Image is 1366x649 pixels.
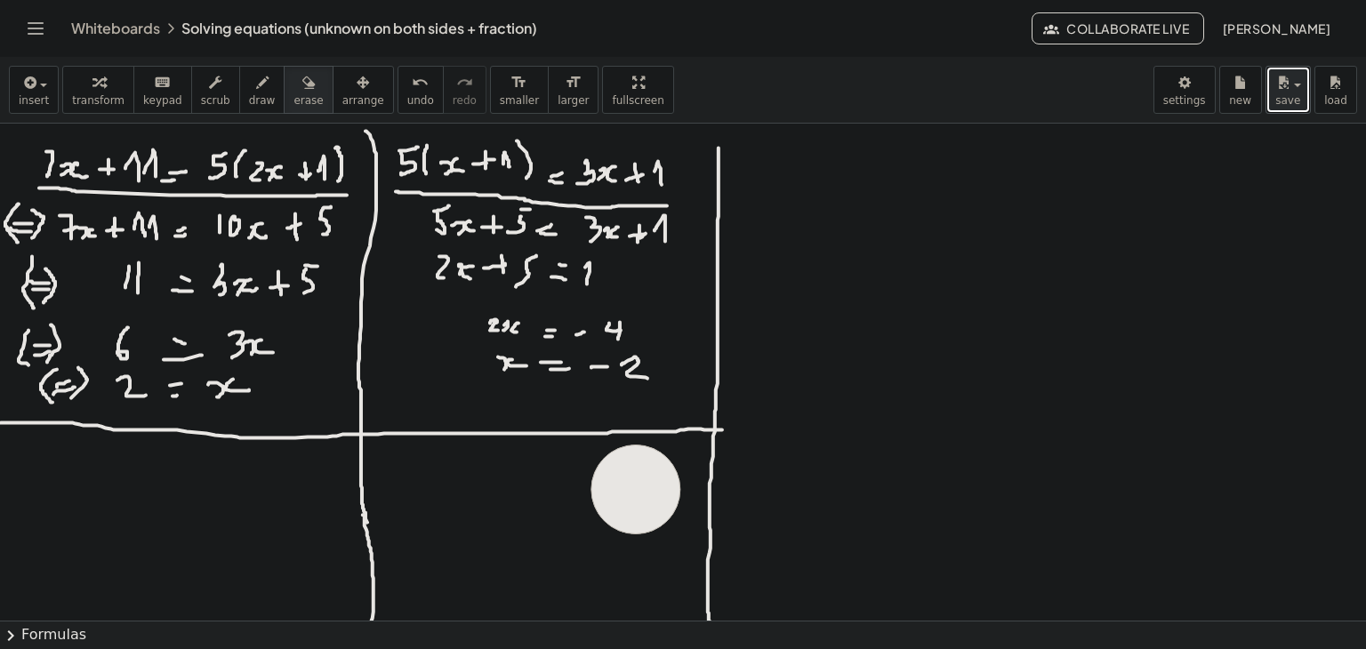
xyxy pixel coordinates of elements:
button: redoredo [443,66,486,114]
button: transform [62,66,134,114]
button: erase [284,66,333,114]
span: redo [453,94,477,107]
span: erase [293,94,323,107]
span: save [1275,94,1300,107]
button: draw [239,66,285,114]
span: smaller [500,94,539,107]
button: format_sizelarger [548,66,599,114]
span: undo [407,94,434,107]
span: load [1324,94,1347,107]
button: scrub [191,66,240,114]
button: arrange [333,66,394,114]
span: settings [1163,94,1206,107]
a: Whiteboards [71,20,160,37]
span: Collaborate Live [1047,20,1189,36]
button: load [1314,66,1357,114]
span: larger [558,94,589,107]
i: redo [456,72,473,93]
button: insert [9,66,59,114]
i: format_size [565,72,582,93]
button: fullscreen [602,66,673,114]
span: transform [72,94,125,107]
i: keyboard [154,72,171,93]
span: draw [249,94,276,107]
button: Collaborate Live [1032,12,1204,44]
button: undoundo [398,66,444,114]
i: format_size [510,72,527,93]
button: [PERSON_NAME] [1208,12,1345,44]
button: settings [1153,66,1216,114]
i: undo [412,72,429,93]
span: keypad [143,94,182,107]
button: save [1266,66,1311,114]
span: new [1229,94,1251,107]
span: fullscreen [612,94,663,107]
span: arrange [342,94,384,107]
span: scrub [201,94,230,107]
button: keyboardkeypad [133,66,192,114]
span: insert [19,94,49,107]
button: Toggle navigation [21,14,50,43]
span: [PERSON_NAME] [1222,20,1330,36]
button: format_sizesmaller [490,66,549,114]
button: new [1219,66,1262,114]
